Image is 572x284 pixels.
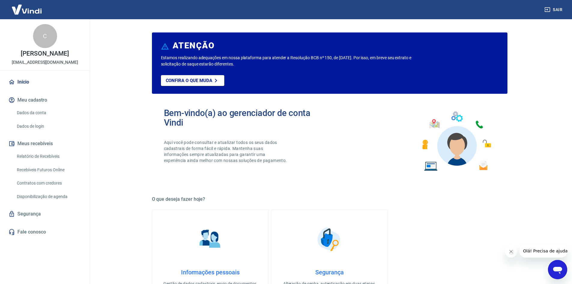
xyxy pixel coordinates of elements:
[14,191,83,203] a: Disponibilização de agenda
[314,224,344,254] img: Segurança
[161,75,224,86] a: Confira o que muda
[7,93,83,107] button: Meu cadastro
[173,43,214,49] h6: ATENÇÃO
[14,120,83,133] a: Dados de login
[166,78,212,83] p: Confira o que muda
[4,4,50,9] span: Olá! Precisa de ajuda?
[7,207,83,221] a: Segurança
[543,4,565,15] button: Sair
[7,137,83,150] button: Meus recebíveis
[14,150,83,163] a: Relatório de Recebíveis
[417,108,495,175] img: Imagem de um avatar masculino com diversos icones exemplificando as funcionalidades do gerenciado...
[21,50,69,57] p: [PERSON_NAME]
[14,107,83,119] a: Dados da conta
[519,244,567,258] iframe: Mensagem da empresa
[152,196,507,202] h5: O que deseja fazer hoje?
[548,260,567,279] iframe: Botão para abrir a janela de mensagens
[14,177,83,189] a: Contratos com credores
[33,24,57,48] div: C
[164,108,330,127] h2: Bem-vindo(a) ao gerenciador de conta Vindi
[164,139,288,163] p: Aqui você pode consultar e atualizar todos os seus dados cadastrais de forma fácil e rápida. Mant...
[12,59,78,66] p: [EMAIL_ADDRESS][DOMAIN_NAME]
[7,0,46,19] img: Vindi
[14,164,83,176] a: Recebíveis Futuros Online
[195,224,225,254] img: Informações pessoais
[161,55,431,67] p: Estamos realizando adequações em nossa plataforma para atender a Resolução BCB nº 150, de [DATE]....
[7,225,83,239] a: Fale conosco
[505,246,517,258] iframe: Fechar mensagem
[281,269,378,276] h4: Segurança
[162,269,259,276] h4: Informações pessoais
[7,75,83,89] a: Início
